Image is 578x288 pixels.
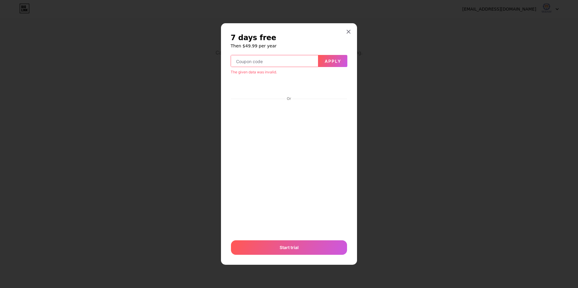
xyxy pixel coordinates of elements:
iframe: Secure payment input frame [230,102,348,234]
div: Or [286,96,292,101]
span: Apply [325,59,341,64]
span: 7 days free [231,33,276,43]
button: Apply [318,55,347,67]
input: Coupon code [231,55,318,67]
div: The given data was invalid. [231,69,347,75]
h6: Then $49.99 per year [231,43,347,49]
iframe: Secure payment button frame [231,80,347,94]
span: Start trial [280,244,299,251]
